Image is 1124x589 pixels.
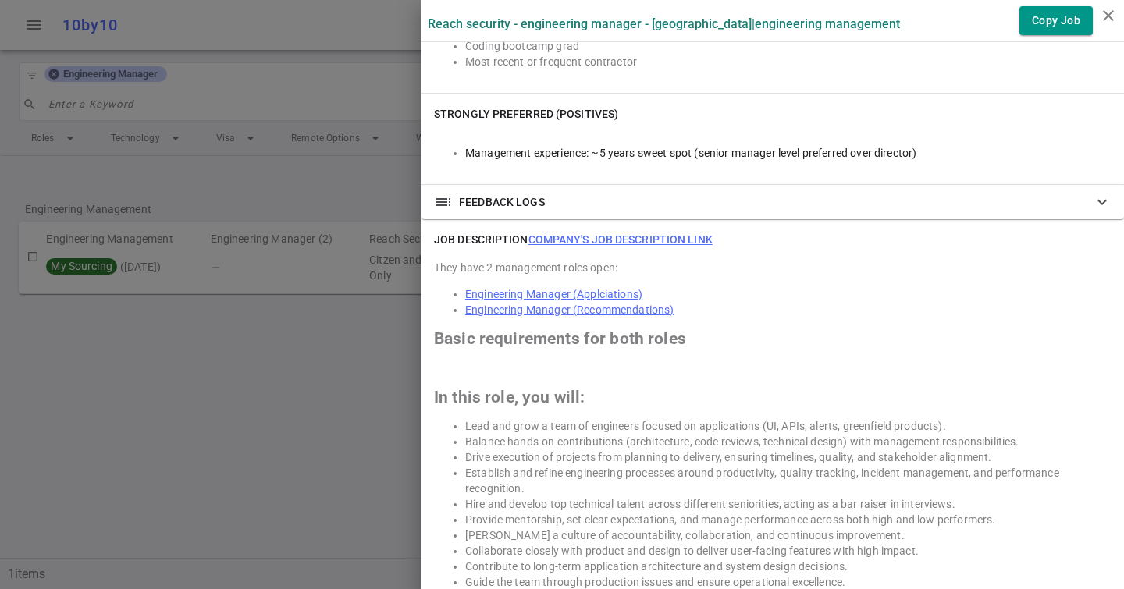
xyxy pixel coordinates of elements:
[1019,6,1093,35] button: Copy Job
[434,331,1112,346] h2: Basic requirements for both roles
[428,16,900,31] label: Reach Security - Engineering Manager - [GEOGRAPHIC_DATA] | Engineering Management
[465,147,916,159] span: Management experience: ~5 years sweet spot (senior manager level preferred over director)
[465,418,1112,434] li: Lead and grow a team of engineers focused on applications (UI, APIs, alerts, greenfield products).
[434,193,453,211] span: toc
[434,389,1112,405] h2: In this role, you will:
[1093,193,1112,211] span: expand_more
[465,303,674,316] a: Engineering Manager (Recommendations)
[465,543,1112,559] li: Collaborate closely with product and design to deliver user-facing features with high impact.
[1099,6,1118,25] i: close
[459,194,545,210] span: FEEDBACK LOGS
[465,496,1112,512] li: Hire and develop top technical talent across different seniorities, acting as a bar raiser in int...
[434,106,618,122] h6: Strongly Preferred (Positives)
[528,233,713,246] a: Company's job description link
[434,260,1112,275] div: They have 2 management roles open:
[465,465,1112,496] li: Establish and refine engineering processes around productivity, quality tracking, incident manage...
[465,38,1112,54] li: Coding bootcamp grad
[465,288,642,300] a: Engineering Manager (Applciations)
[465,54,1112,69] li: Most recent or frequent contractor
[465,527,1112,543] li: [PERSON_NAME] a culture of accountability, collaboration, and continuous improvement.
[434,232,713,247] h6: JOB DESCRIPTION
[465,559,1112,574] li: Contribute to long-term application architecture and system design decisions.
[421,185,1124,219] div: FEEDBACK LOGS
[465,449,1112,465] li: Drive execution of projects from planning to delivery, ensuring timelines, quality, and stakehold...
[465,512,1112,527] li: Provide mentorship, set clear expectations, and manage performance across both high and low perfo...
[465,434,1112,449] li: Balance hands-on contributions (architecture, code reviews, technical design) with management res...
